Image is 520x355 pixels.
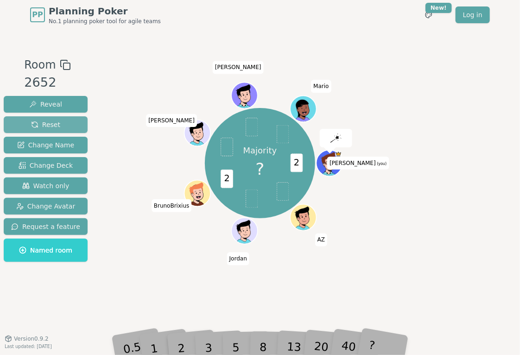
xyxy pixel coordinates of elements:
span: Change Deck [19,161,73,170]
span: Version 0.9.2 [14,335,49,342]
span: (you) [376,162,387,166]
span: Planning Poker [49,5,161,18]
button: Click to change your avatar [317,151,342,175]
span: Request a feature [11,222,80,231]
button: Version0.9.2 [5,335,49,342]
span: Change Name [17,140,74,150]
span: Reveal [29,100,62,109]
a: PPPlanning PokerNo.1 planning poker tool for agile teams [30,5,161,25]
button: Watch only [4,177,88,194]
span: Augusto is the host [335,151,342,157]
button: Change Deck [4,157,88,174]
button: Reveal [4,96,88,113]
span: Last updated: [DATE] [5,344,52,349]
button: Change Name [4,137,88,153]
button: Change Avatar [4,198,88,215]
span: Click to change your name [227,252,249,265]
span: 2 [291,154,303,172]
span: Click to change your name [213,61,264,74]
span: Named room [19,246,72,255]
span: PP [32,9,43,20]
a: Log in [456,6,490,23]
span: Click to change your name [315,234,327,247]
span: Click to change your name [311,80,331,93]
span: Change Avatar [16,202,76,211]
span: ? [255,157,264,182]
span: Click to change your name [146,114,197,127]
span: 2 [221,170,233,188]
button: Named room [4,239,88,262]
div: 2652 [24,73,70,92]
span: Watch only [22,181,70,190]
button: Reset [4,116,88,133]
button: New! [420,6,437,23]
span: No.1 planning poker tool for agile teams [49,18,161,25]
p: Majority [243,145,277,156]
span: Click to change your name [152,199,192,212]
span: Click to change your name [327,157,389,170]
button: Request a feature [4,218,88,235]
img: reveal [330,133,342,143]
span: Room [24,57,56,73]
span: Reset [31,120,60,129]
div: New! [425,3,452,13]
